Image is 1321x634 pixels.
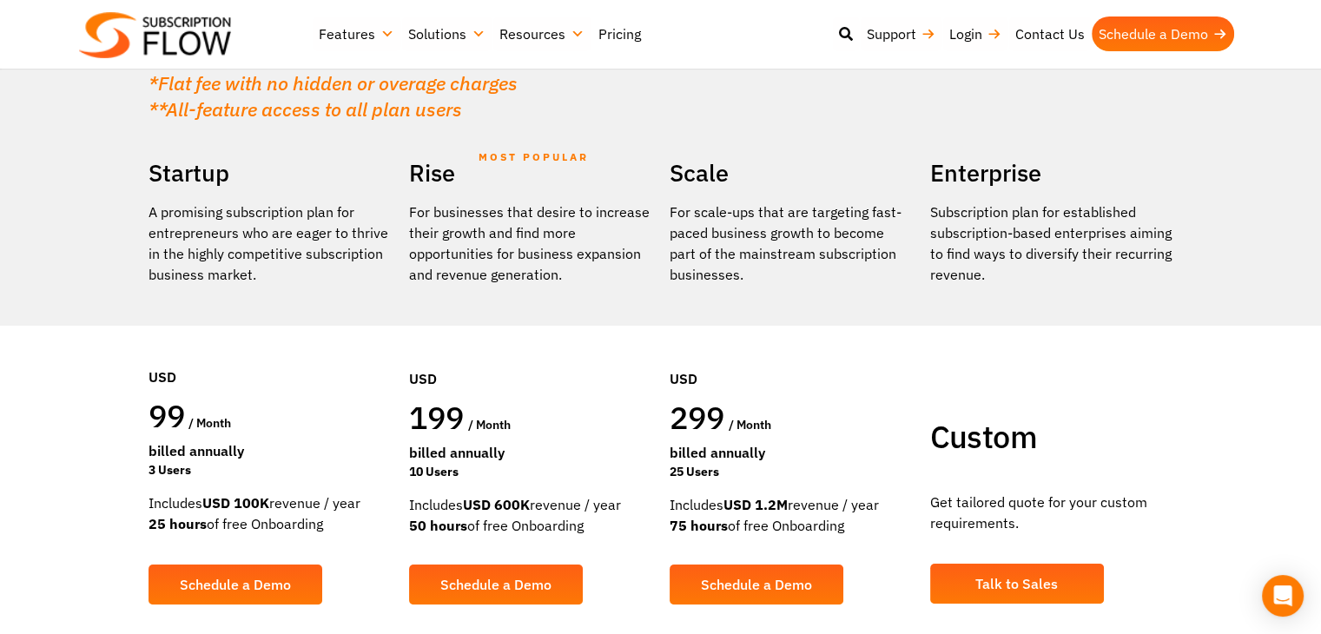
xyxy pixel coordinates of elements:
a: Talk to Sales [930,564,1104,604]
div: Billed Annually [670,442,913,463]
div: 10 Users [409,463,652,481]
em: **All-feature access to all plan users [149,96,462,122]
a: Features [312,17,401,51]
a: Schedule a Demo [670,565,843,604]
div: Open Intercom Messenger [1262,575,1304,617]
span: / month [729,417,771,433]
h2: Enterprise [930,153,1173,193]
span: Schedule a Demo [180,578,291,591]
span: Custom [930,416,1037,457]
strong: 75 hours [670,517,728,534]
span: Talk to Sales [975,577,1058,591]
div: Includes revenue / year of free Onboarding [409,494,652,536]
em: *Flat fee with no hidden or overage charges [149,70,518,96]
span: Schedule a Demo [440,578,552,591]
div: For businesses that desire to increase their growth and find more opportunities for business expa... [409,201,652,285]
h2: Startup [149,153,392,193]
strong: USD 600K [463,496,530,513]
h2: Rise [409,153,652,193]
a: Pricing [591,17,648,51]
img: Subscriptionflow [79,12,231,58]
span: 299 [670,397,725,438]
span: 99 [149,395,186,436]
div: For scale-ups that are targeting fast-paced business growth to become part of the mainstream subs... [670,201,913,285]
a: Solutions [401,17,492,51]
a: Contact Us [1008,17,1092,51]
h2: Scale [670,153,913,193]
p: A promising subscription plan for entrepreneurs who are eager to thrive in the highly competitive... [149,201,392,285]
div: USD [670,316,913,398]
p: Subscription plan for established subscription-based enterprises aiming to find ways to diversify... [930,201,1173,285]
a: Schedule a Demo [1092,17,1234,51]
span: / month [468,417,511,433]
a: Login [942,17,1008,51]
a: Resources [492,17,591,51]
div: USD [149,314,392,396]
strong: USD 100K [202,494,269,512]
div: Billed Annually [409,442,652,463]
span: Schedule a Demo [701,578,812,591]
div: Billed Annually [149,440,392,461]
span: / month [188,415,231,431]
a: Support [860,17,942,51]
div: 25 Users [670,463,913,481]
div: Includes revenue / year of free Onboarding [670,494,913,536]
span: 199 [409,397,465,438]
strong: 50 hours [409,517,467,534]
strong: 25 hours [149,515,207,532]
p: Get tailored quote for your custom requirements. [930,492,1173,533]
span: MOST POPULAR [479,137,589,177]
a: Schedule a Demo [149,565,322,604]
div: Includes revenue / year of free Onboarding [149,492,392,534]
a: Schedule a Demo [409,565,583,604]
strong: USD 1.2M [723,496,788,513]
div: USD [409,316,652,398]
div: 3 Users [149,461,392,479]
